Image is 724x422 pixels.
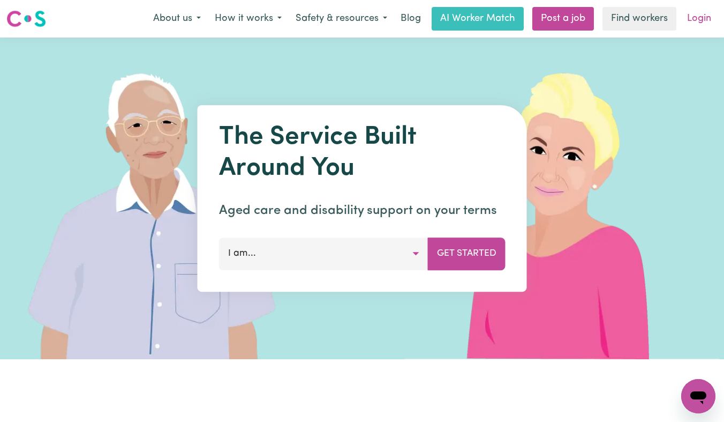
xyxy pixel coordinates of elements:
[681,379,715,413] iframe: Button to launch messaging window
[219,201,506,220] p: Aged care and disability support on your terms
[219,122,506,184] h1: The Service Built Around You
[394,7,427,31] a: Blog
[6,6,46,31] a: Careseekers logo
[602,7,676,31] a: Find workers
[146,8,208,30] button: About us
[432,7,524,31] a: AI Worker Match
[219,238,428,270] button: I am...
[289,8,394,30] button: Safety & resources
[532,7,594,31] a: Post a job
[681,7,718,31] a: Login
[428,238,506,270] button: Get Started
[208,8,289,30] button: How it works
[6,9,46,28] img: Careseekers logo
